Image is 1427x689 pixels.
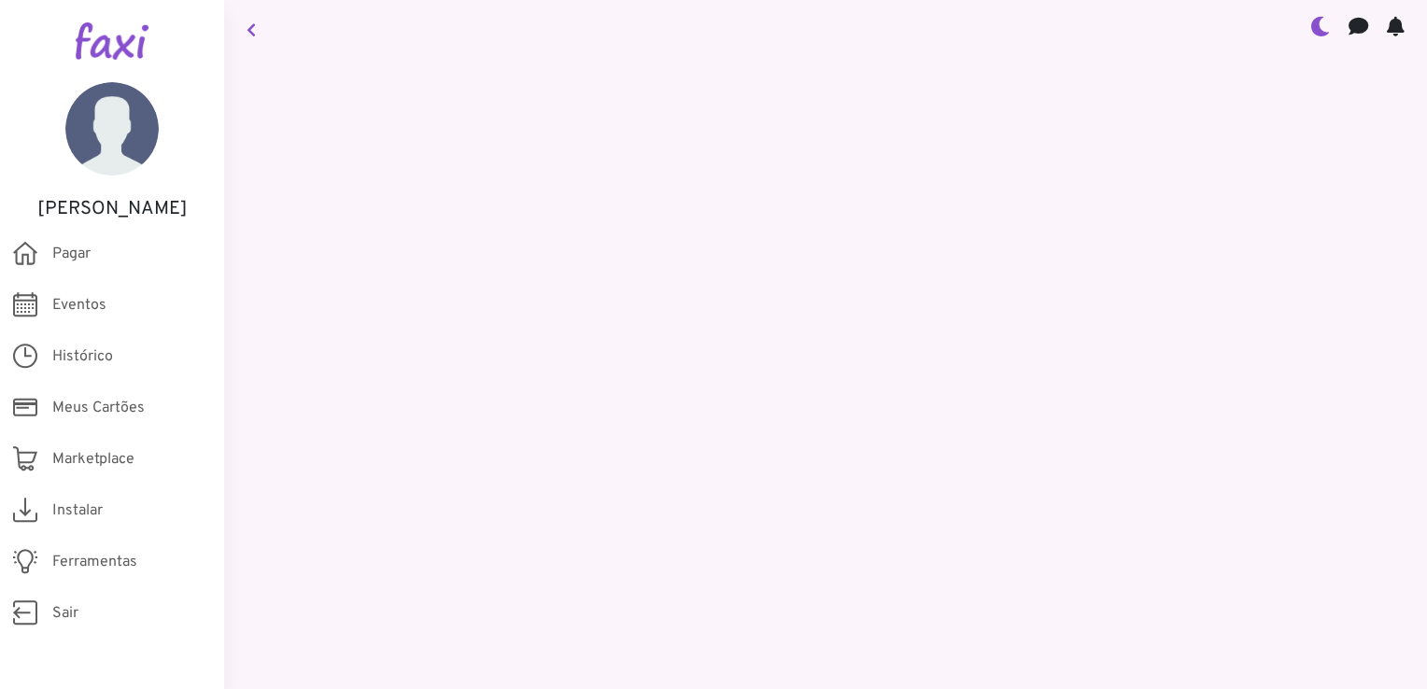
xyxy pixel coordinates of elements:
[52,294,106,316] span: Eventos
[52,397,145,419] span: Meus Cartões
[52,499,103,522] span: Instalar
[52,345,113,368] span: Histórico
[52,243,91,265] span: Pagar
[52,448,134,471] span: Marketplace
[52,551,137,573] span: Ferramentas
[52,602,78,625] span: Sair
[28,198,196,220] h5: [PERSON_NAME]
